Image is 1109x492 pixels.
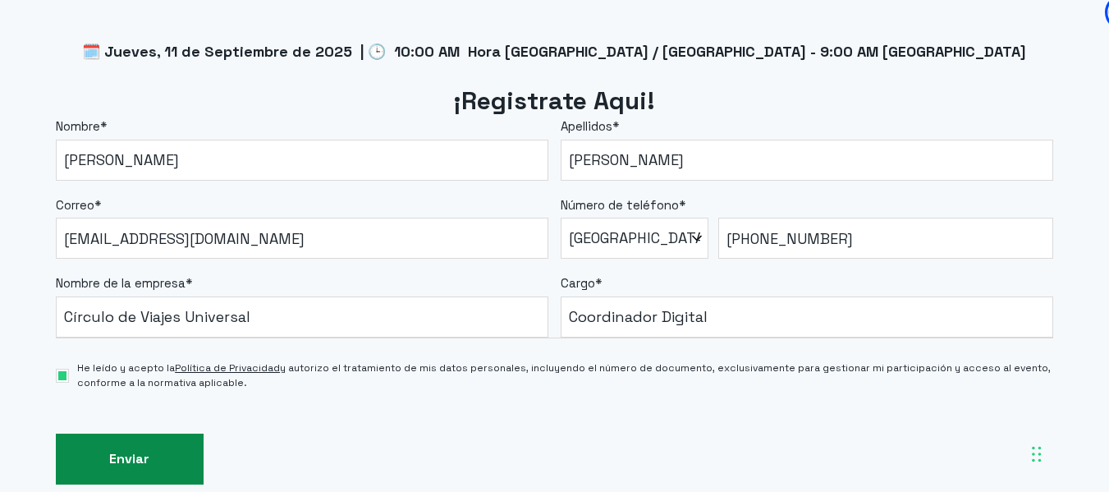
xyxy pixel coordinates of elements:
div: Arrastrar [1032,430,1042,479]
input: He leído y acepto laPolítica de Privacidady autorizo el tratamiento de mis datos personales, incl... [56,369,70,383]
input: Enviar [56,434,204,485]
span: Nombre de la empresa [56,275,186,291]
a: Política de Privacidad [175,361,280,375]
span: Nombre [56,118,100,134]
span: Apellidos [561,118,612,134]
span: Número de teléfono [561,197,679,213]
span: Correo [56,197,94,213]
span: 🗓️ Jueves, 11 de Septiembre de 2025 | 🕒 10:00 AM Hora [GEOGRAPHIC_DATA] / [GEOGRAPHIC_DATA] - 9:0... [82,42,1026,61]
span: Cargo [561,275,595,291]
div: Widget de chat [1027,413,1109,492]
span: He leído y acepto la y autorizo el tratamiento de mis datos personales, incluyendo el número de d... [77,361,1053,390]
iframe: Chat Widget [1027,413,1109,492]
h2: ¡Registrate Aqui! [56,85,1054,118]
